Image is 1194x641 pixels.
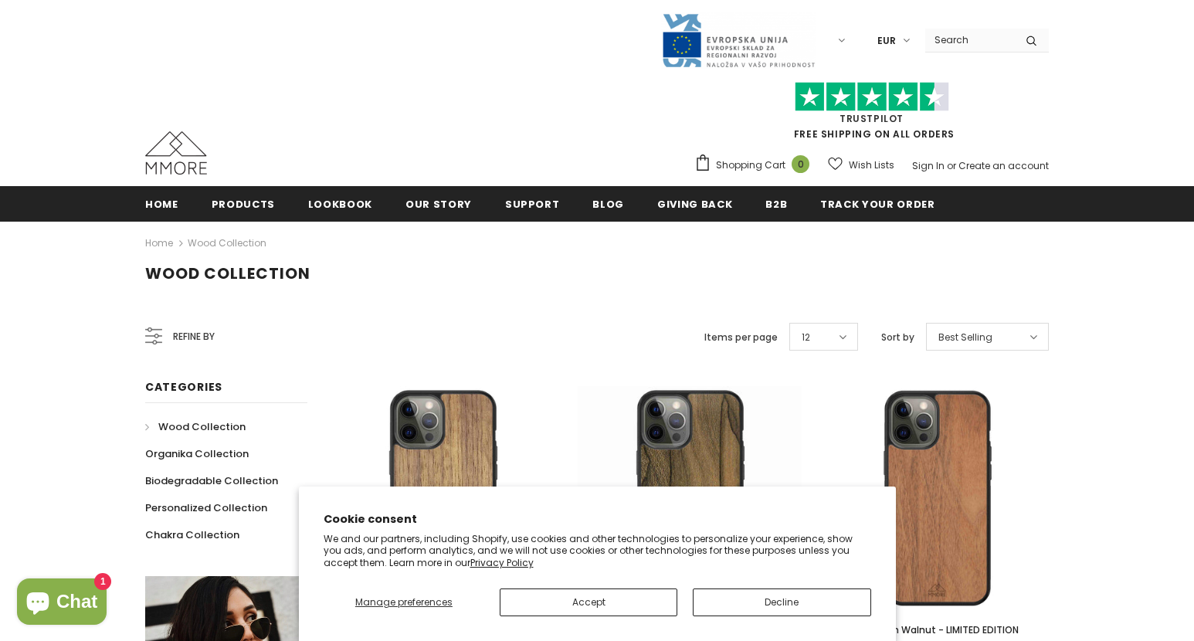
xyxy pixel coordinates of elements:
[145,186,178,221] a: Home
[849,158,894,173] span: Wish Lists
[694,89,1049,141] span: FREE SHIPPING ON ALL ORDERS
[145,527,239,542] span: Chakra Collection
[405,197,472,212] span: Our Story
[470,556,534,569] a: Privacy Policy
[500,588,677,616] button: Accept
[145,197,178,212] span: Home
[145,413,246,440] a: Wood Collection
[188,236,266,249] a: Wood Collection
[958,159,1049,172] a: Create an account
[765,197,787,212] span: B2B
[716,158,785,173] span: Shopping Cart
[324,588,485,616] button: Manage preferences
[661,33,816,46] a: Javni Razpis
[158,419,246,434] span: Wood Collection
[795,82,949,112] img: Trust Pilot Stars
[145,263,310,284] span: Wood Collection
[324,511,871,527] h2: Cookie consent
[820,197,935,212] span: Track your order
[592,186,624,221] a: Blog
[802,330,810,345] span: 12
[505,197,560,212] span: support
[212,197,275,212] span: Products
[881,330,914,345] label: Sort by
[145,494,267,521] a: Personalized Collection
[877,33,896,49] span: EUR
[12,578,111,629] inbox-online-store-chat: Shopify online store chat
[173,328,215,345] span: Refine by
[820,186,935,221] a: Track your order
[145,446,249,461] span: Organika Collection
[308,197,372,212] span: Lookbook
[657,197,732,212] span: Giving back
[912,159,945,172] a: Sign In
[938,330,992,345] span: Best Selling
[765,186,787,221] a: B2B
[661,12,816,69] img: Javni Razpis
[840,112,904,125] a: Trustpilot
[825,622,1049,639] a: European Walnut - LIMITED EDITION
[145,473,278,488] span: Biodegradable Collection
[405,186,472,221] a: Our Story
[212,186,275,221] a: Products
[505,186,560,221] a: support
[145,521,239,548] a: Chakra Collection
[694,154,817,177] a: Shopping Cart 0
[145,131,207,175] img: MMORE Cases
[145,467,278,494] a: Biodegradable Collection
[355,595,453,609] span: Manage preferences
[693,588,870,616] button: Decline
[308,186,372,221] a: Lookbook
[145,440,249,467] a: Organika Collection
[925,29,1014,51] input: Search Site
[704,330,778,345] label: Items per page
[947,159,956,172] span: or
[145,379,222,395] span: Categories
[854,623,1019,636] span: European Walnut - LIMITED EDITION
[792,155,809,173] span: 0
[145,500,267,515] span: Personalized Collection
[592,197,624,212] span: Blog
[657,186,732,221] a: Giving back
[324,533,871,569] p: We and our partners, including Shopify, use cookies and other technologies to personalize your ex...
[828,151,894,178] a: Wish Lists
[145,234,173,253] a: Home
